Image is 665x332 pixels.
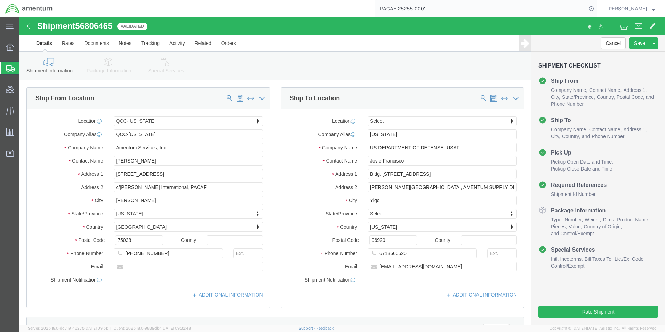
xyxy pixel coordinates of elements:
span: Server: 2025.18.0-dd719145275 [28,326,111,330]
span: Jason Martin [607,5,647,13]
a: Feedback [316,326,334,330]
span: [DATE] 09:51:11 [85,326,111,330]
span: [DATE] 09:32:48 [162,326,191,330]
input: Search for shipment number, reference number [375,0,586,17]
iframe: FS Legacy Container [19,17,665,325]
a: Support [299,326,316,330]
img: logo [5,3,53,14]
span: Copyright © [DATE]-[DATE] Agistix Inc., All Rights Reserved [550,325,657,331]
span: Client: 2025.18.0-9839db4 [114,326,191,330]
button: [PERSON_NAME] [607,5,655,13]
